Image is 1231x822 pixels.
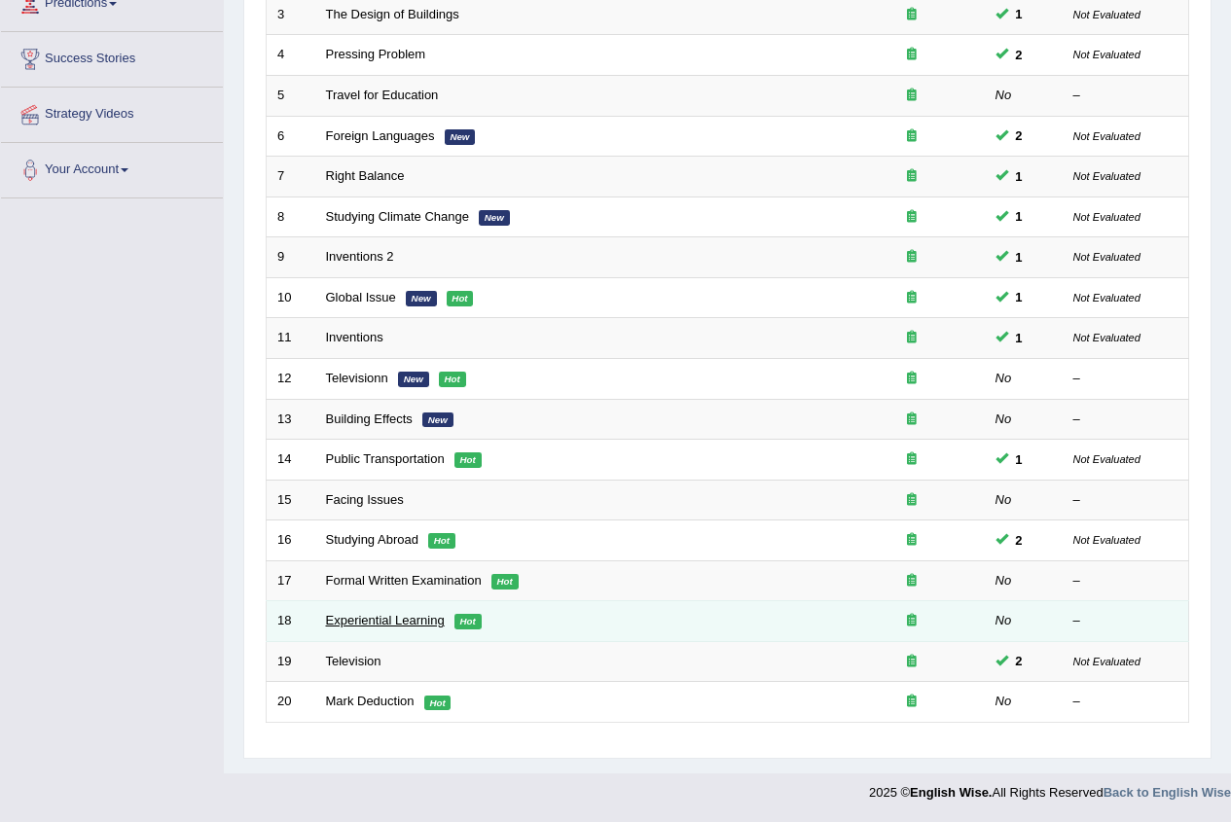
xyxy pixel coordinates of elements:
a: Building Effects [326,411,413,426]
span: You can still take this question [1008,530,1031,551]
a: Your Account [1,143,223,192]
td: 13 [267,399,315,440]
td: 14 [267,440,315,481]
em: Hot [428,533,455,549]
em: New [422,412,453,428]
a: Strategy Videos [1,88,223,136]
em: Hot [439,372,466,387]
span: You can still take this question [1008,287,1031,307]
td: 8 [267,197,315,237]
em: Hot [424,696,452,711]
td: 4 [267,35,315,76]
a: Formal Written Examination [326,573,482,588]
a: Mark Deduction [326,694,415,708]
a: Television [326,654,381,668]
td: 11 [267,318,315,359]
span: You can still take this question [1008,247,1031,268]
a: Public Transportation [326,451,445,466]
a: Inventions [326,330,383,344]
em: No [996,411,1012,426]
div: Exam occurring question [850,208,974,227]
div: Exam occurring question [850,248,974,267]
div: Exam occurring question [850,370,974,388]
small: Not Evaluated [1073,130,1140,142]
span: You can still take this question [1008,206,1031,227]
div: – [1073,87,1178,105]
div: Exam occurring question [850,167,974,186]
div: Exam occurring question [850,531,974,550]
td: 9 [267,237,315,278]
span: You can still take this question [1008,125,1031,146]
span: You can still take this question [1008,328,1031,348]
div: Exam occurring question [850,572,974,590]
a: Travel for Education [326,88,439,102]
a: The Design of Buildings [326,7,459,21]
div: Exam occurring question [850,46,974,64]
div: Exam occurring question [850,127,974,146]
td: 20 [267,682,315,723]
em: No [996,694,1012,708]
td: 10 [267,277,315,318]
em: No [996,371,1012,385]
a: Studying Climate Change [326,209,469,224]
div: – [1073,693,1178,711]
em: New [479,210,510,226]
a: Facing Issues [326,492,404,507]
em: Hot [447,291,474,306]
div: 2025 © All Rights Reserved [869,773,1231,802]
div: – [1073,411,1178,429]
small: Not Evaluated [1073,251,1140,263]
small: Not Evaluated [1073,9,1140,20]
div: Exam occurring question [850,411,974,429]
div: Exam occurring question [850,612,974,630]
small: Not Evaluated [1073,453,1140,465]
em: New [406,291,437,306]
a: Right Balance [326,168,405,183]
a: Back to English Wise [1104,785,1231,800]
strong: English Wise. [910,785,992,800]
a: Experiential Learning [326,613,445,627]
em: No [996,88,1012,102]
div: – [1073,370,1178,388]
em: Hot [491,574,519,590]
div: Exam occurring question [850,6,974,24]
small: Not Evaluated [1073,534,1140,546]
span: You can still take this question [1008,166,1031,187]
a: Global Issue [326,290,396,304]
div: Exam occurring question [850,329,974,347]
small: Not Evaluated [1073,656,1140,667]
em: No [996,613,1012,627]
small: Not Evaluated [1073,292,1140,304]
td: 19 [267,641,315,682]
td: 16 [267,520,315,561]
div: – [1073,572,1178,590]
em: Hot [454,452,482,468]
small: Not Evaluated [1073,211,1140,223]
span: You can still take this question [1008,651,1031,671]
td: 5 [267,76,315,117]
div: Exam occurring question [850,87,974,105]
span: You can still take this question [1008,45,1031,65]
a: Success Stories [1,32,223,81]
td: 12 [267,358,315,399]
span: You can still take this question [1008,449,1031,470]
em: New [398,372,429,387]
div: Exam occurring question [850,491,974,510]
a: Televisionn [326,371,388,385]
td: 6 [267,116,315,157]
td: 15 [267,480,315,520]
small: Not Evaluated [1073,49,1140,60]
em: Hot [454,614,482,629]
span: You can still take this question [1008,4,1031,24]
a: Studying Abroad [326,532,418,547]
div: Exam occurring question [850,693,974,711]
td: 17 [267,560,315,601]
div: Exam occurring question [850,450,974,469]
em: No [996,492,1012,507]
a: Foreign Languages [326,128,435,143]
td: 7 [267,157,315,197]
small: Not Evaluated [1073,332,1140,343]
div: – [1073,491,1178,510]
td: 18 [267,601,315,642]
